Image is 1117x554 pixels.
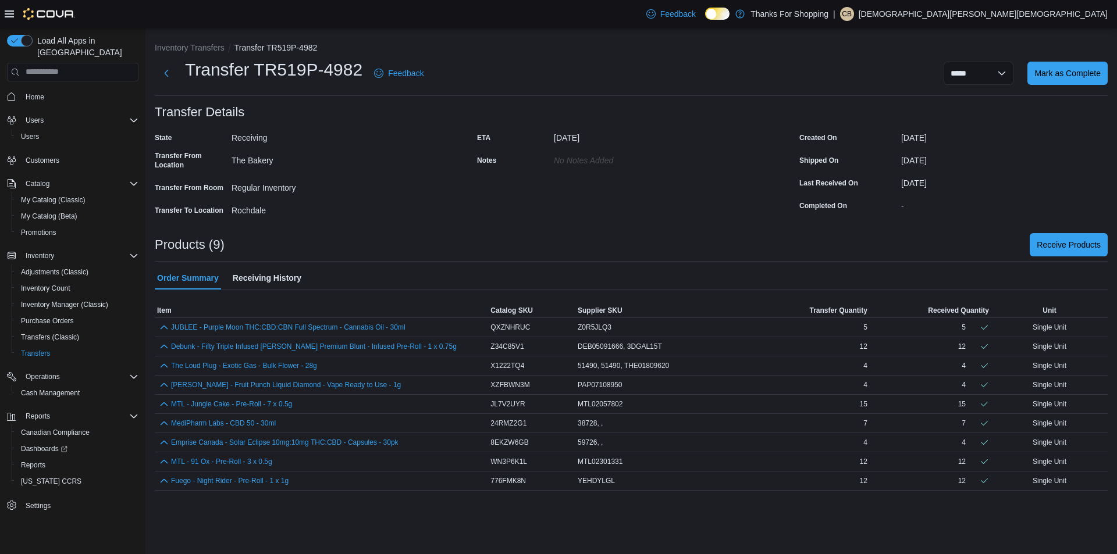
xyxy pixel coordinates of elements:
[21,409,138,423] span: Reports
[232,178,387,192] div: Regular Inventory
[23,8,75,20] img: Cova
[477,156,496,165] label: Notes
[958,342,966,351] div: 12
[16,130,138,144] span: Users
[16,265,138,279] span: Adjustments (Classic)
[16,265,93,279] a: Adjustments (Classic)
[578,323,611,332] span: Z0R5JLQ3
[842,7,852,21] span: CB
[232,201,387,215] div: Rochdale
[155,105,244,119] h3: Transfer Details
[991,320,1108,334] div: Single Unit
[21,228,56,237] span: Promotions
[16,442,72,456] a: Dashboards
[7,84,138,544] nav: Complex example
[1043,306,1056,315] span: Unit
[799,201,847,210] label: Completed On
[232,128,387,142] div: Receiving
[21,249,59,263] button: Inventory
[859,457,867,466] span: 12
[21,132,39,141] span: Users
[12,424,143,441] button: Canadian Compliance
[578,380,622,389] span: PAP07108950
[12,280,143,296] button: Inventory Count
[21,428,90,437] span: Canadian Compliance
[26,412,50,421] span: Reports
[12,329,143,345] button: Transfers (Classic)
[991,378,1108,392] div: Single Unit
[21,370,138,384] span: Operations
[21,409,55,423] button: Reports
[705,8,730,20] input: Dark Mode
[21,153,138,167] span: Customers
[26,179,49,188] span: Catalog
[16,330,138,344] span: Transfers (Classic)
[16,209,82,223] a: My Catalog (Beta)
[962,438,966,447] div: 4
[962,361,966,370] div: 4
[21,212,77,221] span: My Catalog (Beta)
[991,474,1108,488] div: Single Unit
[901,196,1108,210] div: -
[21,113,48,127] button: Users
[870,303,991,317] button: Received Quantity
[232,151,387,165] div: The Bakery
[962,419,966,428] div: 7
[21,195,86,205] span: My Catalog (Classic)
[12,128,143,145] button: Users
[26,372,60,381] span: Operations
[21,444,67,453] span: Dashboards
[863,380,867,389] span: 4
[962,323,966,332] div: 5
[21,153,64,167] a: Customers
[863,361,867,370] span: 4
[21,499,55,513] a: Settings
[490,323,530,332] span: QXZNHRUC
[155,206,223,215] label: Transfer To Location
[155,183,223,192] label: Transfer From Room
[388,67,424,79] span: Feedback
[12,224,143,241] button: Promotions
[16,442,138,456] span: Dashboards
[490,419,527,428] span: 24RMZ2G1
[21,267,88,277] span: Adjustments (Classic)
[991,416,1108,430] div: Single Unit
[171,381,401,389] button: [PERSON_NAME] - Fruit Punch Liquid Diamond - Vape Ready to Use - 1g
[578,361,669,370] span: 51490, 51490, THE01809620
[369,62,428,85] a: Feedback
[21,316,74,326] span: Purchase Orders
[171,419,276,427] button: MediPharm Labs - CBD 50 - 30ml
[16,281,75,295] a: Inventory Count
[754,303,870,317] button: Transfer Quantity
[233,266,301,289] span: Receiving History
[21,284,70,293] span: Inventory Count
[155,303,488,317] button: Item
[991,397,1108,411] div: Single Unit
[26,501,51,510] span: Settings
[554,151,710,165] div: No Notes added
[16,298,138,312] span: Inventory Manager (Classic)
[16,330,84,344] a: Transfers (Classic)
[16,209,138,223] span: My Catalog (Beta)
[16,130,44,144] a: Users
[16,314,79,328] a: Purchase Orders
[16,386,84,400] a: Cash Management
[991,359,1108,373] div: Single Unit
[16,193,138,207] span: My Catalog (Classic)
[155,133,172,142] label: State
[660,8,696,20] span: Feedback
[490,361,524,370] span: X1222TQ4
[16,474,86,488] a: [US_STATE] CCRS
[33,35,138,58] span: Load All Apps in [GEOGRAPHIC_DATA]
[16,386,138,400] span: Cash Management
[155,43,225,52] button: Inventory Transfers
[578,399,622,409] span: MTL02057802
[21,370,65,384] button: Operations
[21,349,50,358] span: Transfers
[157,266,219,289] span: Order Summary
[2,112,143,128] button: Users
[171,362,317,370] button: The Loud Plug - Exotic Gas - Bulk Flower - 28g
[12,385,143,401] button: Cash Management
[578,306,622,315] span: Supplier SKU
